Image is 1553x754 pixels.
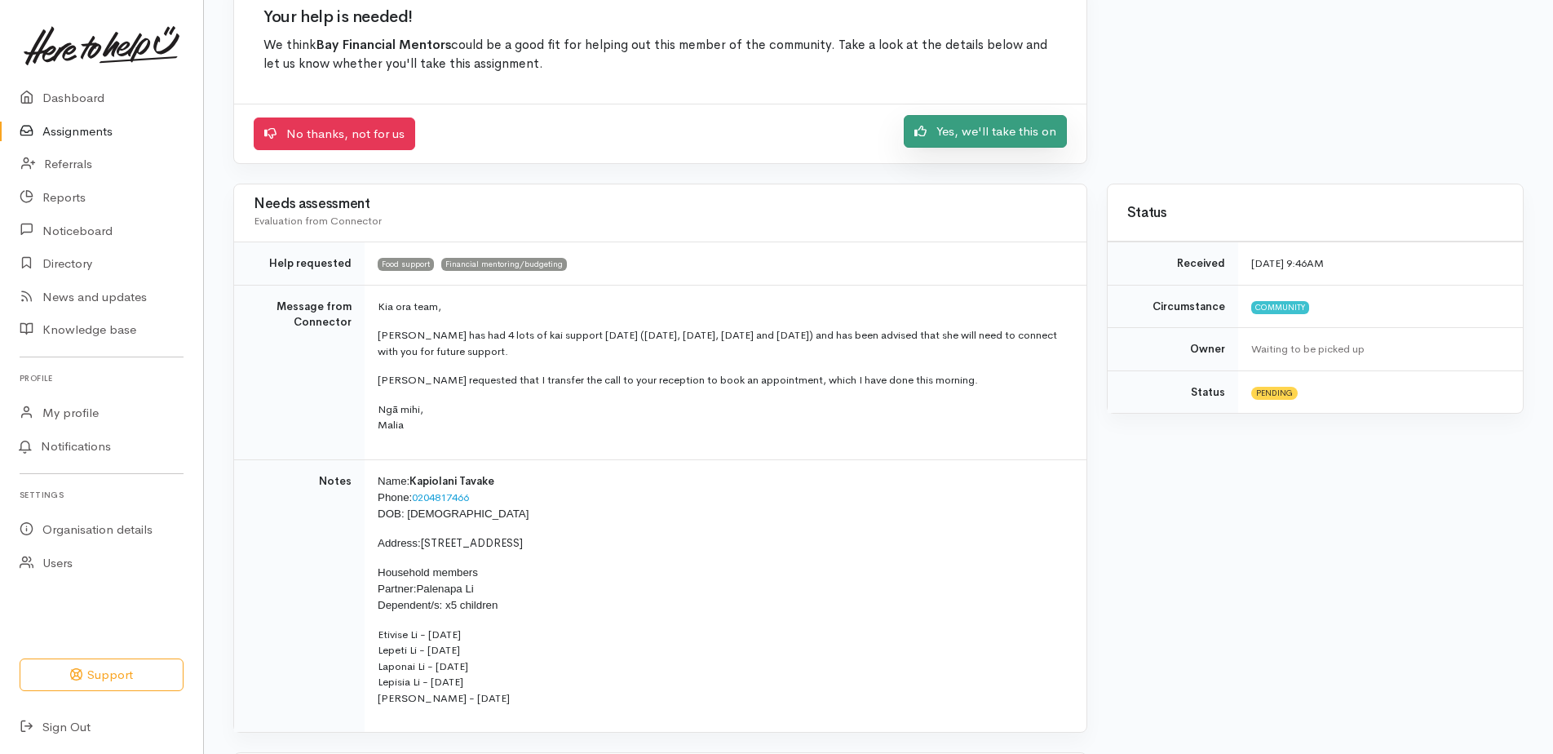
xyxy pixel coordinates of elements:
span: Kapiolani Tavake [409,474,494,488]
span: Name: [378,475,409,487]
a: Yes, we'll take this on [904,115,1067,149]
a: No thanks, not for us [254,118,415,151]
td: Circumstance [1108,285,1238,328]
h6: Profile [20,367,184,389]
span: Pending [1251,387,1298,400]
div: Waiting to be picked up [1251,341,1503,357]
h6: Settings [20,484,184,506]
span: [STREET_ADDRESS] [421,536,523,550]
span: Community [1251,301,1309,314]
span: Phone: [378,491,412,503]
td: Notes [234,459,365,732]
h2: Your help is needed! [263,8,1057,26]
b: Bay Financial Mentors [316,37,451,53]
p: Kia ora team, [378,299,1067,315]
span: Food support [378,258,434,271]
p: [PERSON_NAME] requested that I transfer the call to your reception to book an appointment, which ... [378,372,1067,388]
p: [PERSON_NAME] has had 4 lots of kai support [DATE] ([DATE], [DATE], [DATE] and [DATE]) and has be... [378,327,1067,359]
p: Ngā mihi, Malia [378,401,1067,433]
button: Support [20,659,184,692]
time: [DATE] 9:46AM [1251,256,1324,270]
td: Owner [1108,328,1238,371]
span: Household members Partner: [378,566,478,595]
p: We think could be a good fit for helping out this member of the community. Take a look at the det... [263,36,1057,74]
td: Help requested [234,242,365,286]
td: Message from Connector [234,285,365,459]
span: Dependent/s: x5 children [378,599,498,611]
p: Etivise Li - [DATE] Lepeti Li - [DATE] Laponai Li - [DATE] Lepisia Li - [DATE] [PERSON_NAME] - [D... [378,627,1067,707]
td: Status [1108,370,1238,413]
span: Palenapa Li [416,583,473,595]
a: 0204817466 [412,490,469,504]
span: DOB: [DEMOGRAPHIC_DATA] [378,508,529,520]
h3: Needs assessment [254,197,1067,212]
span: Evaluation from Connector [254,214,382,228]
span: Financial mentoring/budgeting [441,258,567,271]
h3: Status [1127,206,1503,221]
td: Received [1108,242,1238,286]
span: Address: [378,537,421,549]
